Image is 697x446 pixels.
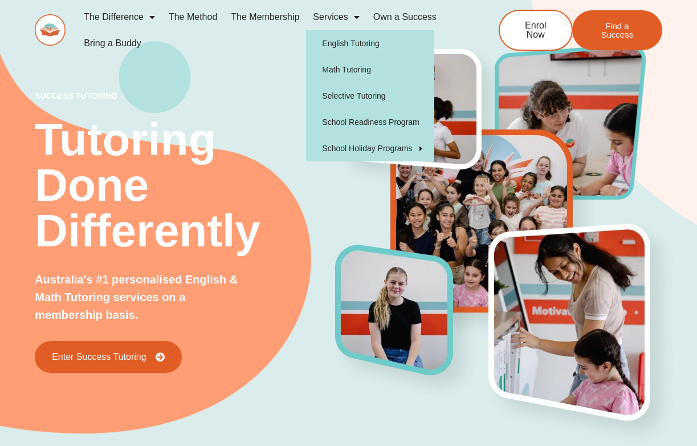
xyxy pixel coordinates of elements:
span: Enter Success Tutoring [52,352,146,362]
span: Enrol Now [517,21,555,39]
a: Selective Tutoring [306,83,434,109]
a: The Difference [77,4,162,30]
a: Math Tutoring [306,56,434,83]
a: Services [306,4,366,30]
a: School Readiness Program [306,109,434,135]
p: Australia's #1 personalised English & Math Tutoring services on a membership basis. [35,271,255,324]
ul: Services [306,30,434,161]
a: The Membership [224,4,306,30]
a: Bring a Buddy [77,30,148,56]
a: Enrol Now [499,10,573,51]
a: Enter Success Tutoring [35,341,181,373]
a: The Method [162,4,224,30]
p: success tutoring [35,92,336,100]
a: Own a Success [366,4,443,30]
iframe: Chat Widget [502,317,697,446]
h2: Tutoring Done Differently [35,117,336,254]
a: Find a Success [572,10,662,50]
a: School Holiday Programs [306,135,434,161]
span: Find a Success [589,22,645,39]
nav: Menu [77,4,462,56]
a: English Tutoring [306,30,434,56]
